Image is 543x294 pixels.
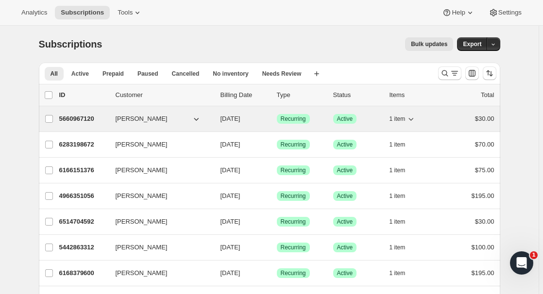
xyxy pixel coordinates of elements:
[281,192,306,200] span: Recurring
[59,266,494,280] div: 6168379600[PERSON_NAME][DATE]SuccessRecurringSuccessActive1 item$195.00
[281,115,306,123] span: Recurring
[390,241,416,254] button: 1 item
[483,66,496,80] button: Sort the results
[221,115,240,122] span: [DATE]
[337,218,353,226] span: Active
[213,70,248,78] span: No inventory
[510,251,533,275] iframe: Intercom live chat
[137,70,158,78] span: Paused
[390,218,406,226] span: 1 item
[390,192,406,200] span: 1 item
[281,218,306,226] span: Recurring
[337,115,353,123] span: Active
[55,6,110,19] button: Subscriptions
[390,244,406,251] span: 1 item
[59,140,108,149] p: 6283198672
[221,244,240,251] span: [DATE]
[51,70,58,78] span: All
[390,141,406,148] span: 1 item
[102,70,124,78] span: Prepaid
[309,67,324,81] button: Create new view
[59,112,494,126] div: 5660967120[PERSON_NAME][DATE]SuccessRecurringSuccessActive1 item$30.00
[61,9,104,16] span: Subscriptions
[59,191,108,201] p: 4966351056
[116,140,168,149] span: [PERSON_NAME]
[110,163,207,178] button: [PERSON_NAME]
[59,163,494,177] div: 6166151376[PERSON_NAME][DATE]SuccessRecurringSuccessActive1 item$75.00
[390,112,416,126] button: 1 item
[110,188,207,204] button: [PERSON_NAME]
[498,9,522,16] span: Settings
[116,191,168,201] span: [PERSON_NAME]
[390,115,406,123] span: 1 item
[116,217,168,227] span: [PERSON_NAME]
[116,243,168,252] span: [PERSON_NAME]
[221,218,240,225] span: [DATE]
[333,90,382,100] p: Status
[59,243,108,252] p: 5442863312
[110,214,207,229] button: [PERSON_NAME]
[281,244,306,251] span: Recurring
[337,269,353,277] span: Active
[59,138,494,151] div: 6283198672[PERSON_NAME][DATE]SuccessRecurringSuccessActive1 item$70.00
[390,90,438,100] div: Items
[390,269,406,277] span: 1 item
[59,90,108,100] p: ID
[59,189,494,203] div: 4966351056[PERSON_NAME][DATE]SuccessRecurringSuccessActive1 item$195.00
[411,40,447,48] span: Bulk updates
[59,90,494,100] div: IDCustomerBilling DateTypeStatusItemsTotal
[472,269,494,277] span: $195.00
[390,266,416,280] button: 1 item
[337,166,353,174] span: Active
[110,265,207,281] button: [PERSON_NAME]
[405,37,453,51] button: Bulk updates
[475,218,494,225] span: $30.00
[281,166,306,174] span: Recurring
[465,66,479,80] button: Customize table column order and visibility
[21,9,47,16] span: Analytics
[390,163,416,177] button: 1 item
[221,90,269,100] p: Billing Date
[118,9,133,16] span: Tools
[277,90,325,100] div: Type
[463,40,481,48] span: Export
[436,6,480,19] button: Help
[475,141,494,148] span: $70.00
[281,141,306,148] span: Recurring
[116,165,168,175] span: [PERSON_NAME]
[110,137,207,152] button: [PERSON_NAME]
[457,37,487,51] button: Export
[71,70,89,78] span: Active
[110,240,207,255] button: [PERSON_NAME]
[438,66,461,80] button: Search and filter results
[116,114,168,124] span: [PERSON_NAME]
[390,189,416,203] button: 1 item
[452,9,465,16] span: Help
[59,215,494,229] div: 6514704592[PERSON_NAME][DATE]SuccessRecurringSuccessActive1 item$30.00
[472,192,494,199] span: $195.00
[116,268,168,278] span: [PERSON_NAME]
[221,166,240,174] span: [DATE]
[337,192,353,200] span: Active
[110,111,207,127] button: [PERSON_NAME]
[59,268,108,278] p: 6168379600
[112,6,148,19] button: Tools
[483,6,527,19] button: Settings
[116,90,213,100] p: Customer
[221,192,240,199] span: [DATE]
[472,244,494,251] span: $100.00
[59,241,494,254] div: 5442863312[PERSON_NAME][DATE]SuccessRecurringSuccessActive1 item$100.00
[475,166,494,174] span: $75.00
[262,70,302,78] span: Needs Review
[39,39,102,49] span: Subscriptions
[481,90,494,100] p: Total
[221,269,240,277] span: [DATE]
[390,138,416,151] button: 1 item
[59,165,108,175] p: 6166151376
[390,215,416,229] button: 1 item
[337,141,353,148] span: Active
[16,6,53,19] button: Analytics
[337,244,353,251] span: Active
[281,269,306,277] span: Recurring
[59,217,108,227] p: 6514704592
